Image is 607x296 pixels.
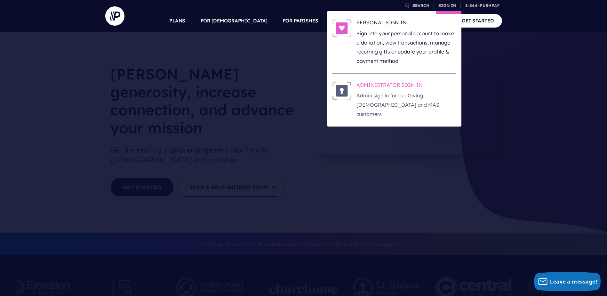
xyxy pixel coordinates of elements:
button: Leave a message! [534,272,601,291]
a: SOLUTIONS [334,10,362,32]
h6: ADMINISTRATOR SIGN IN [356,81,456,91]
span: Leave a message! [550,278,597,285]
a: GET STARTED [454,14,502,27]
p: Sign into your personal account to make a donation, view transactions, manage recurring gifts or ... [356,29,456,66]
img: ADMINISTRATOR SIGN IN - Illustration [332,81,351,100]
a: PLANS [169,10,185,32]
a: EXPLORE [377,10,400,32]
a: FOR PARISHES [283,10,318,32]
p: Admin sign in for our Giving, [DEMOGRAPHIC_DATA] and MAS customers [356,91,456,119]
a: PERSONAL SIGN IN - Illustration PERSONAL SIGN IN Sign into your personal account to make a donati... [332,19,456,66]
a: FOR [DEMOGRAPHIC_DATA] [201,10,268,32]
a: ADMINISTRATOR SIGN IN - Illustration ADMINISTRATOR SIGN IN Admin sign in for our Giving, [DEMOGRA... [332,81,456,119]
h6: PERSONAL SIGN IN [356,19,456,29]
a: COMPANY [415,10,439,32]
img: PERSONAL SIGN IN - Illustration [332,19,351,37]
